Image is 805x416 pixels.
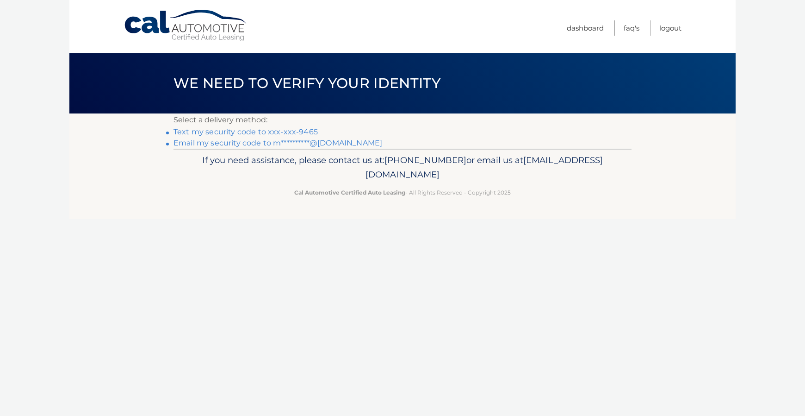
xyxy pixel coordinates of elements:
[173,113,632,126] p: Select a delivery method:
[173,127,318,136] a: Text my security code to xxx-xxx-9465
[173,75,440,92] span: We need to verify your identity
[624,20,639,36] a: FAQ's
[294,189,405,196] strong: Cal Automotive Certified Auto Leasing
[173,139,382,147] a: Email my security code to m**********@[DOMAIN_NAME]
[124,9,248,42] a: Cal Automotive
[659,20,681,36] a: Logout
[180,188,625,197] p: - All Rights Reserved - Copyright 2025
[567,20,604,36] a: Dashboard
[180,153,625,183] p: If you need assistance, please contact us at: or email us at
[384,155,466,165] span: [PHONE_NUMBER]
